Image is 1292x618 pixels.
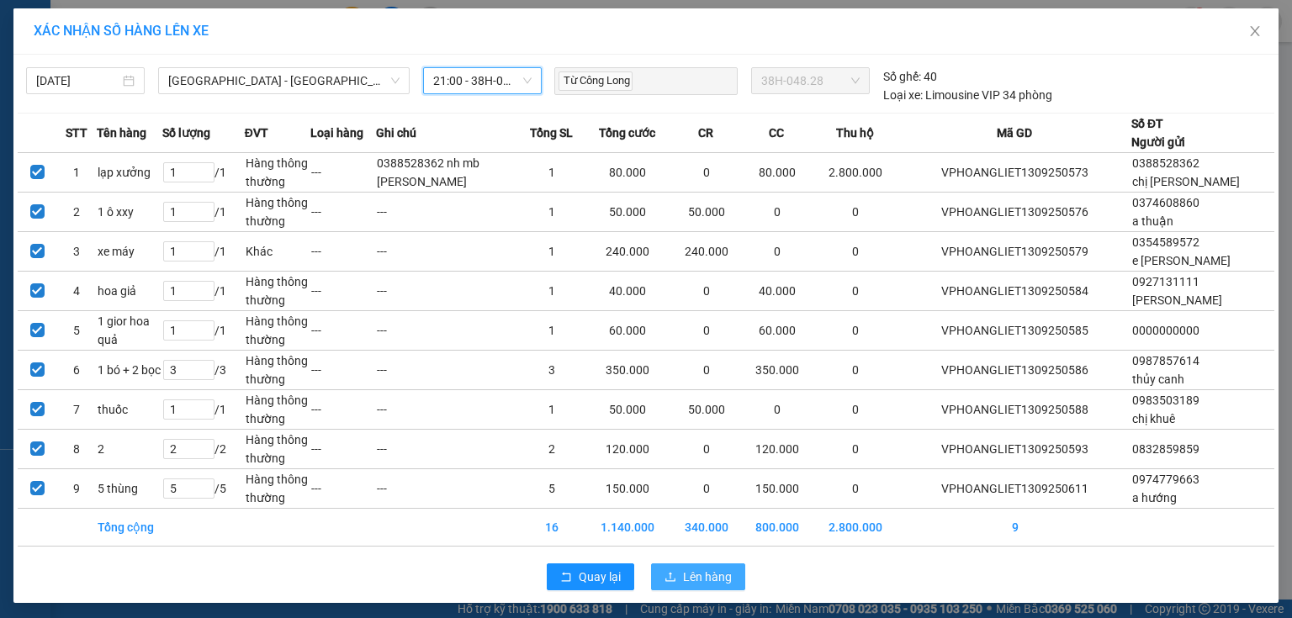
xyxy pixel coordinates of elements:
[813,390,899,430] td: 0
[1132,275,1199,288] span: 0927131111
[1132,394,1199,407] span: 0983503189
[560,571,572,584] span: rollback
[899,153,1131,193] td: VPHOANGLIET1309250573
[97,124,146,142] span: Tên hàng
[519,272,585,311] td: 1
[97,311,162,351] td: 1 gior hoa quả
[899,430,1131,469] td: VPHOANGLIET1309250593
[585,311,671,351] td: 60.000
[742,272,813,311] td: 40.000
[97,351,162,390] td: 1 bó + 2 bọc
[1132,324,1199,337] span: 0000000000
[1132,354,1199,367] span: 0987857614
[57,153,97,193] td: 1
[376,311,519,351] td: ---
[310,124,363,142] span: Loại hàng
[1231,8,1279,55] button: Close
[899,311,1131,351] td: VPHOANGLIET1309250585
[57,351,97,390] td: 6
[883,67,937,86] div: 40
[585,430,671,469] td: 120.000
[97,390,162,430] td: thuốc
[310,430,376,469] td: ---
[162,469,245,509] td: / 5
[57,232,97,272] td: 3
[671,430,742,469] td: 0
[433,68,532,93] span: 21:00 - 38H-048.28
[376,469,519,509] td: ---
[519,153,585,193] td: 1
[376,430,519,469] td: ---
[168,68,400,93] span: Hà Nội - Hà Tĩnh
[310,390,376,430] td: ---
[899,469,1131,509] td: VPHOANGLIET1309250611
[899,232,1131,272] td: VPHOANGLIET1309250579
[376,390,519,430] td: ---
[665,571,676,584] span: upload
[519,193,585,232] td: 1
[899,272,1131,311] td: VPHOANGLIET1309250584
[519,311,585,351] td: 1
[671,232,742,272] td: 240.000
[97,272,162,311] td: hoa giả
[519,390,585,430] td: 1
[1132,235,1199,249] span: 0354589572
[162,124,210,142] span: Số lượng
[57,469,97,509] td: 9
[742,311,813,351] td: 60.000
[245,153,310,193] td: Hàng thông thường
[899,509,1131,547] td: 9
[1132,372,1184,386] span: thủy canh
[1132,491,1177,504] span: a hướng
[671,272,742,311] td: 0
[245,430,310,469] td: Hàng thông thường
[162,390,245,430] td: / 1
[162,153,245,193] td: / 1
[813,193,899,232] td: 0
[376,272,519,311] td: ---
[519,351,585,390] td: 3
[899,390,1131,430] td: VPHOANGLIET1309250588
[376,124,416,142] span: Ghi chú
[813,272,899,311] td: 0
[836,124,874,142] span: Thu hộ
[519,469,585,509] td: 5
[57,390,97,430] td: 7
[671,311,742,351] td: 0
[519,509,585,547] td: 16
[813,232,899,272] td: 0
[97,430,162,469] td: 2
[585,153,671,193] td: 80.000
[1132,412,1175,425] span: chị khuê
[376,153,519,193] td: 0388528362 nh mb [PERSON_NAME]
[245,351,310,390] td: Hàng thông thường
[310,469,376,509] td: ---
[1132,175,1240,188] span: chị [PERSON_NAME]
[519,430,585,469] td: 2
[585,469,671,509] td: 150.000
[310,351,376,390] td: ---
[162,430,245,469] td: / 2
[547,563,634,590] button: rollbackQuay lại
[769,124,784,142] span: CC
[742,232,813,272] td: 0
[599,124,655,142] span: Tổng cước
[813,430,899,469] td: 0
[57,272,97,311] td: 4
[162,311,245,351] td: / 1
[585,272,671,311] td: 40.000
[813,153,899,193] td: 2.800.000
[742,351,813,390] td: 350.000
[742,193,813,232] td: 0
[97,153,162,193] td: lạp xưởng
[162,193,245,232] td: / 1
[1132,214,1173,228] span: a thuận
[530,124,573,142] span: Tổng SL
[813,311,899,351] td: 0
[742,430,813,469] td: 120.000
[671,351,742,390] td: 0
[1131,114,1185,151] div: Số ĐT Người gửi
[813,469,899,509] td: 0
[310,311,376,351] td: ---
[742,509,813,547] td: 800.000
